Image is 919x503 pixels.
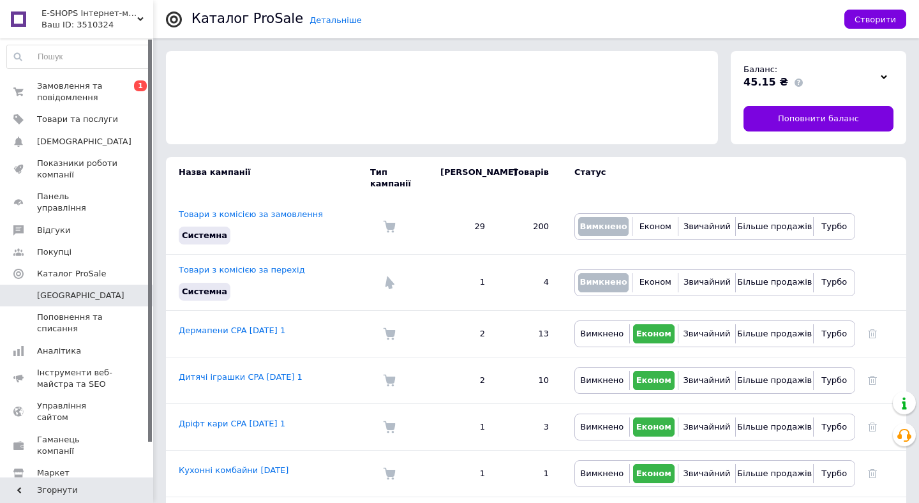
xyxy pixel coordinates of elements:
button: Турбо [817,273,851,292]
span: Гаманець компанії [37,434,118,457]
td: 2 [428,310,498,357]
img: Комісія за замовлення [383,421,396,433]
span: Поповнити баланс [778,113,859,124]
button: Економ [633,417,675,437]
span: Маркет [37,467,70,479]
a: Товари з комісією за замовлення [179,209,323,219]
input: Пошук [7,45,150,68]
span: Вимкнено [580,375,624,385]
span: Економ [636,469,671,478]
a: Дитячі іграшки CPA [DATE] 1 [179,372,303,382]
span: Більше продажів [737,221,812,231]
span: Аналітика [37,345,81,357]
a: Кухонні комбайни [DATE] [179,465,288,475]
span: Турбо [821,221,847,231]
span: Каталог ProSale [37,268,106,280]
div: Ваш ID: 3510324 [41,19,153,31]
span: Економ [639,277,671,287]
span: Замовлення та повідомлення [37,80,118,103]
button: Звичайний [682,417,732,437]
a: Видалити [868,469,877,478]
img: Комісія за замовлення [383,374,396,387]
button: Звичайний [682,324,732,343]
span: Звичайний [683,469,730,478]
span: Звичайний [683,375,730,385]
span: Відгуки [37,225,70,236]
button: Вимкнено [578,324,626,343]
button: Економ [633,324,675,343]
td: [PERSON_NAME] [428,157,498,199]
span: Баланс: [743,64,777,74]
td: 2 [428,357,498,403]
td: Назва кампанії [166,157,370,199]
span: 1 [134,80,147,91]
span: Товари та послуги [37,114,118,125]
td: 3 [498,403,562,450]
span: Панель управління [37,191,118,214]
button: Економ [633,464,675,483]
span: 45.15 ₴ [743,76,788,88]
button: Звичайний [682,273,732,292]
a: Детальніше [310,15,362,25]
span: Турбо [821,422,847,432]
span: Звичайний [683,329,730,338]
img: Комісія за замовлення [383,220,396,233]
span: Інструменти веб-майстра та SEO [37,367,118,390]
td: 10 [498,357,562,403]
a: Видалити [868,329,877,338]
span: Вимкнено [580,422,624,432]
button: Більше продажів [739,464,810,483]
span: Економ [639,221,671,231]
td: 1 [428,255,498,310]
button: Турбо [817,217,851,236]
button: Економ [636,273,675,292]
span: Системна [182,230,227,240]
button: Турбо [817,464,851,483]
button: Більше продажів [739,417,810,437]
a: Поповнити баланс [743,106,893,131]
span: Більше продажів [737,375,812,385]
td: Товарів [498,157,562,199]
span: Управління сайтом [37,400,118,423]
button: Вимкнено [578,217,629,236]
a: Видалити [868,375,877,385]
button: Економ [636,217,675,236]
td: 13 [498,310,562,357]
button: Економ [633,371,675,390]
span: [DEMOGRAPHIC_DATA] [37,136,131,147]
span: Показники роботи компанії [37,158,118,181]
span: [GEOGRAPHIC_DATA] [37,290,124,301]
span: Турбо [821,469,847,478]
td: 1 [428,403,498,450]
button: Вимкнено [578,273,629,292]
a: Товари з комісією за перехід [179,265,305,274]
button: Турбо [817,371,851,390]
span: Звичайний [684,221,731,231]
td: 1 [498,450,562,497]
button: Створити [844,10,906,29]
button: Вимкнено [578,417,626,437]
button: Звичайний [682,217,732,236]
span: Економ [636,422,671,432]
td: 4 [498,255,562,310]
button: Турбо [817,324,851,343]
span: Створити [855,15,896,24]
span: Більше продажів [737,329,812,338]
img: Комісія за перехід [383,276,396,289]
span: E-SHOPS Інтернет-магазин електротехніки [41,8,137,19]
span: Економ [636,375,671,385]
a: Видалити [868,422,877,432]
button: Більше продажів [739,324,810,343]
div: Каталог ProSale [191,12,303,26]
a: Дермапени CPA [DATE] 1 [179,326,285,335]
span: Вимкнено [580,329,624,338]
span: Більше продажів [737,469,812,478]
td: Тип кампанії [370,157,428,199]
span: Турбо [821,277,847,287]
span: Турбо [821,329,847,338]
span: Системна [182,287,227,296]
button: Вимкнено [578,464,626,483]
img: Комісія за замовлення [383,467,396,480]
button: Звичайний [682,464,732,483]
button: Більше продажів [739,273,810,292]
